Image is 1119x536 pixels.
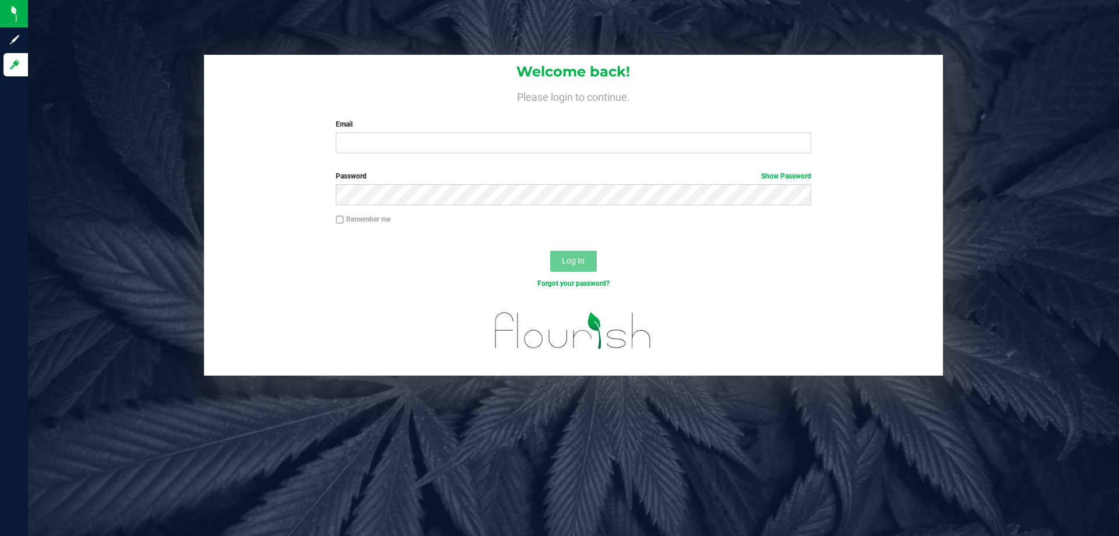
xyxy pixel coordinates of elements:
[9,59,20,71] inline-svg: Log in
[562,256,585,265] span: Log In
[550,251,597,272] button: Log In
[336,216,344,224] input: Remember me
[336,172,367,180] span: Password
[336,119,811,129] label: Email
[761,172,811,180] a: Show Password
[481,301,666,360] img: flourish_logo.svg
[204,89,943,103] h4: Please login to continue.
[336,214,390,225] label: Remember me
[204,64,943,79] h1: Welcome back!
[537,279,610,288] a: Forgot your password?
[9,34,20,45] inline-svg: Sign up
